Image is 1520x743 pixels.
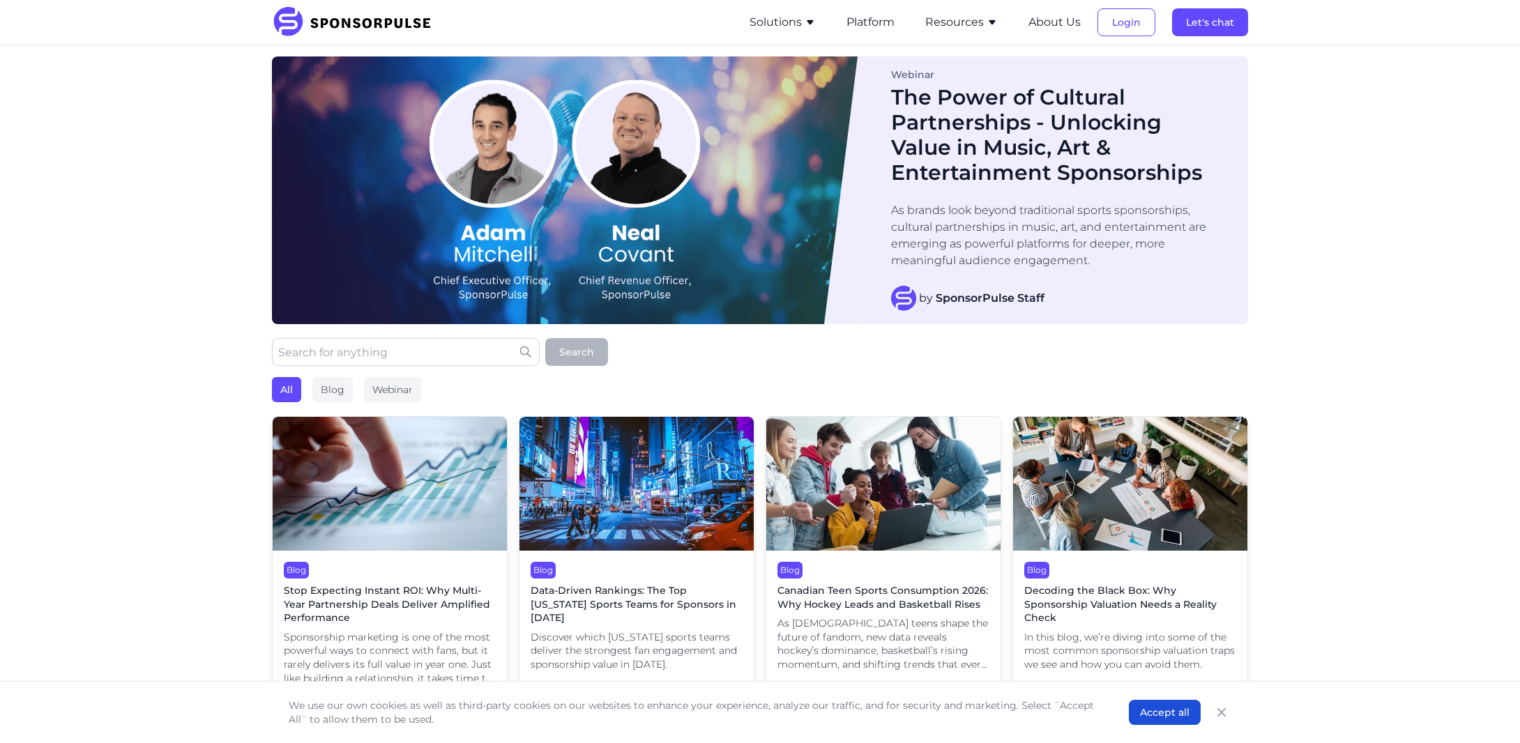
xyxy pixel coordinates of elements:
img: Getty images courtesy of Unsplash [1013,417,1247,551]
span: Sponsorship marketing is one of the most powerful ways to connect with fans, but it rarely delive... [284,631,496,685]
a: Blog ImageWebinarThe Power of Cultural Partnerships - Unlocking Value in Music, Art & Entertainme... [272,56,1248,324]
span: Read more [777,677,989,705]
button: Search [545,338,608,366]
span: Data-Driven Rankings: The Top [US_STATE] Sports Teams for Sponsors in [DATE] [531,584,743,625]
button: Solutions [750,14,816,31]
a: Platform [846,16,895,29]
button: Close [1212,703,1231,722]
img: Getty images courtesy of Unsplash [766,417,1001,551]
img: search icon [520,346,531,358]
p: We use our own cookies as well as third-party cookies on our websites to enhance your experience,... [289,698,1101,726]
a: BlogDecoding the Black Box: Why Sponsorship Valuation Needs a Reality CheckIn this blog, we’re di... [1012,416,1248,717]
img: Blog Image [272,56,858,324]
a: About Us [1028,16,1081,29]
strong: SponsorPulse Staff [936,291,1044,305]
span: Read more [531,677,743,705]
button: About Us [1028,14,1081,31]
a: BlogStop Expecting Instant ROI: Why Multi-Year Partnership Deals Deliver Amplified PerformanceSpo... [272,416,508,717]
span: Stop Expecting Instant ROI: Why Multi-Year Partnership Deals Deliver Amplified Performance [284,584,496,625]
span: by [919,290,1044,307]
span: Discover which [US_STATE] sports teams deliver the strongest fan engagement and sponsorship value... [531,631,743,672]
img: Sponsorship ROI image [273,417,507,551]
img: SponsorPulse [272,7,441,38]
a: BlogData-Driven Rankings: The Top [US_STATE] Sports Teams for Sponsors in [DATE]Discover which [U... [519,416,754,717]
div: Blog [284,562,309,579]
div: Webinar [364,377,421,402]
div: All [272,377,301,402]
input: Search for anything [272,338,540,366]
div: Blog [531,562,556,579]
a: Login [1097,16,1155,29]
button: Accept all [1129,700,1201,725]
div: Blog [777,562,803,579]
img: SponsorPulse Staff [891,286,916,311]
span: In this blog, we’re diving into some of the most common sponsorship valuation traps we see and ho... [1024,631,1236,672]
h1: The Power of Cultural Partnerships - Unlocking Value in Music, Art & Entertainment Sponsorships [891,85,1220,185]
img: Photo by Andreas Niendorf courtesy of Unsplash [519,417,754,551]
div: Blog [1024,562,1049,579]
span: Decoding the Black Box: Why Sponsorship Valuation Needs a Reality Check [1024,584,1236,625]
span: Read more [1024,677,1236,705]
div: Webinar [891,70,1220,79]
a: Let's chat [1172,16,1248,29]
span: Canadian Teen Sports Consumption 2026: Why Hockey Leads and Basketball Rises [777,584,989,611]
button: Let's chat [1172,8,1248,36]
a: BlogCanadian Teen Sports Consumption 2026: Why Hockey Leads and Basketball RisesAs [DEMOGRAPHIC_D... [766,416,1001,717]
span: As [DEMOGRAPHIC_DATA] teens shape the future of fandom, new data reveals hockey’s dominance, bask... [777,617,989,671]
button: Resources [925,14,998,31]
p: As brands look beyond traditional sports sponsorships, cultural partnerships in music, art, and e... [891,202,1220,269]
button: Login [1097,8,1155,36]
div: Blog [312,377,353,402]
button: Platform [846,14,895,31]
